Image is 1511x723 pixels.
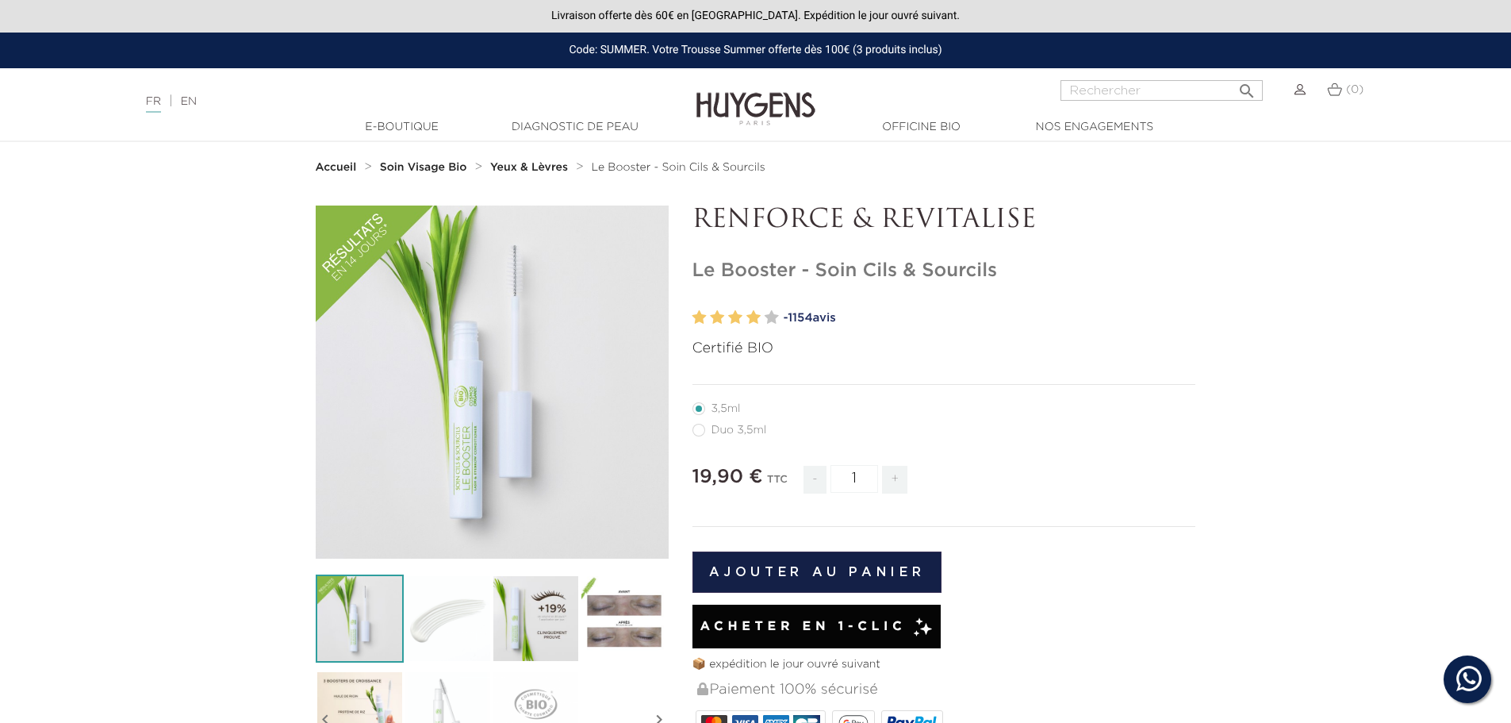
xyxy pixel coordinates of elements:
span: + [882,466,907,494]
h1: Le Booster - Soin Cils & Sourcils [692,260,1196,283]
label: 1 [692,306,707,329]
label: 3,5ml [692,402,760,415]
img: Paiement 100% sécurisé [697,683,708,695]
a: Accueil [316,161,360,174]
label: Duo 3,5ml [692,424,786,436]
a: Le Booster - Soin Cils & Sourcils [591,161,765,174]
strong: Soin Visage Bio [380,162,467,173]
span: (0) [1346,84,1363,95]
a: Yeux & Lèvres [490,161,572,174]
img: Le Booster - Soin Cils & Sourcils [316,575,404,663]
strong: Accueil [316,162,357,173]
label: 3 [728,306,742,329]
a: -1154avis [784,306,1196,330]
a: EN [181,96,197,107]
label: 5 [765,306,779,329]
i:  [1237,77,1256,96]
label: 2 [710,306,724,329]
img: Huygens [696,67,815,128]
a: E-Boutique [323,119,481,136]
p: RENFORCE & REVITALISE [692,206,1196,236]
div: Paiement 100% sécurisé [696,673,1196,707]
a: Officine Bio [842,119,1001,136]
input: Quantité [830,465,878,493]
p: Certifié BIO [692,338,1196,360]
button: Ajouter au panier [692,552,942,593]
span: 19,90 € [692,467,763,486]
span: 1154 [788,312,812,324]
button:  [1233,75,1261,97]
input: Rechercher [1060,80,1263,101]
label: 4 [746,306,761,329]
a: Nos engagements [1015,119,1174,136]
span: Le Booster - Soin Cils & Sourcils [591,162,765,173]
span: - [803,466,826,494]
a: Diagnostic de peau [496,119,654,136]
a: Soin Visage Bio [380,161,471,174]
a: FR [146,96,161,113]
strong: Yeux & Lèvres [490,162,568,173]
div: | [138,92,618,111]
div: TTC [767,463,788,506]
p: 📦 expédition le jour ouvré suivant [692,656,1196,673]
